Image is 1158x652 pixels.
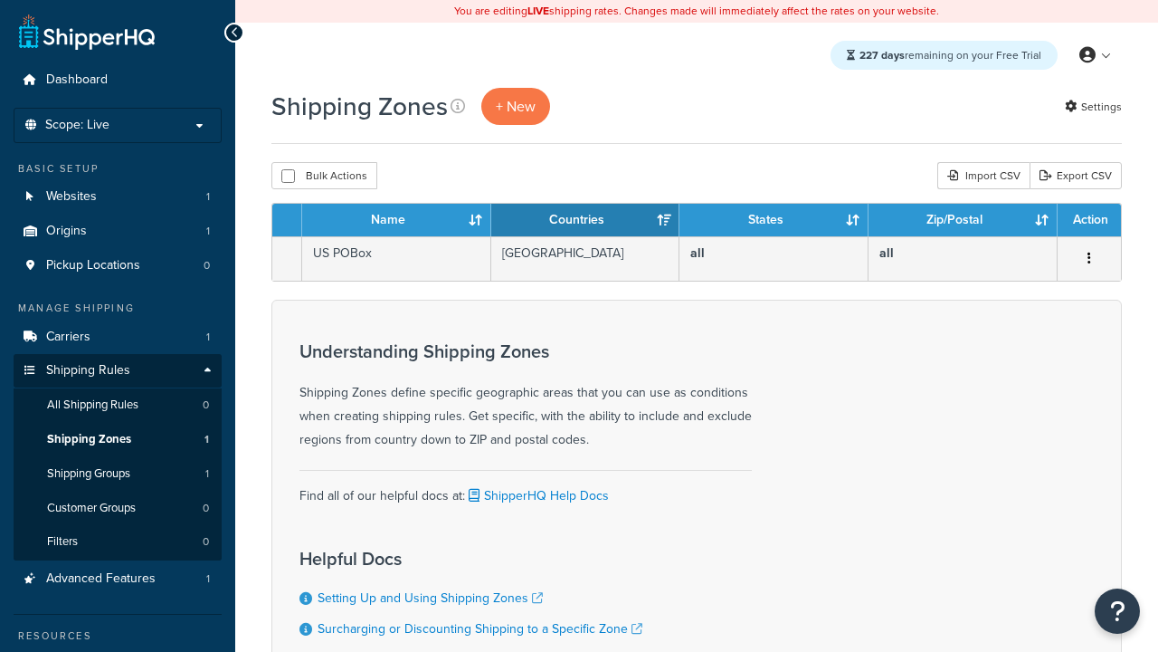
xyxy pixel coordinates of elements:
[206,571,210,587] span: 1
[47,432,131,447] span: Shipping Zones
[1095,589,1140,634] button: Open Resource Center
[47,534,78,550] span: Filters
[46,224,87,239] span: Origins
[859,47,905,63] strong: 227 days
[205,466,209,482] span: 1
[879,244,894,263] b: all
[271,89,448,124] h1: Shipping Zones
[14,321,222,354] li: Carriers
[318,589,543,608] a: Setting Up and Using Shipping Zones
[491,236,680,281] td: [GEOGRAPHIC_DATA]
[45,118,109,133] span: Scope: Live
[14,180,222,214] a: Websites 1
[299,341,752,452] div: Shipping Zones define specific geographic areas that you can use as conditions when creating ship...
[14,492,222,525] a: Customer Groups 0
[679,204,868,236] th: States: activate to sort column ascending
[19,14,155,50] a: ShipperHQ Home
[46,72,108,88] span: Dashboard
[14,249,222,283] li: Pickup Locations
[47,398,138,413] span: All Shipping Rules
[465,486,609,505] a: ShipperHQ Help Docs
[47,466,130,482] span: Shipping Groups
[14,249,222,283] a: Pickup Locations 0
[204,258,210,273] span: 0
[46,571,156,587] span: Advanced Features
[14,321,222,354] a: Carriers 1
[491,204,680,236] th: Countries: activate to sort column ascending
[203,534,209,550] span: 0
[203,501,209,516] span: 0
[14,628,222,644] div: Resources
[1030,162,1122,189] a: Export CSV
[14,388,222,422] a: All Shipping Rules 0
[299,549,642,569] h3: Helpful Docs
[14,423,222,456] a: Shipping Zones 1
[206,224,210,239] span: 1
[206,189,210,205] span: 1
[271,162,377,189] button: Bulk Actions
[299,341,752,361] h3: Understanding Shipping Zones
[47,501,136,516] span: Customer Groups
[46,330,90,345] span: Carriers
[690,244,705,263] b: all
[496,96,536,117] span: + New
[14,388,222,422] li: All Shipping Rules
[14,562,222,596] a: Advanced Features 1
[302,236,491,281] td: US POBox
[14,301,222,316] div: Manage Shipping
[318,619,642,638] a: Surcharging or Discounting Shipping to a Specific Zone
[1065,94,1122,120] a: Settings
[1058,204,1121,236] th: Action
[14,215,222,248] li: Origins
[14,525,222,559] li: Filters
[14,525,222,559] a: Filters 0
[46,363,130,379] span: Shipping Rules
[299,470,752,508] div: Find all of our helpful docs at:
[14,562,222,596] li: Advanced Features
[14,354,222,561] li: Shipping Rules
[46,258,140,273] span: Pickup Locations
[14,423,222,456] li: Shipping Zones
[203,398,209,413] span: 0
[204,432,209,447] span: 1
[302,204,491,236] th: Name: activate to sort column ascending
[14,63,222,97] a: Dashboard
[14,180,222,214] li: Websites
[14,354,222,388] a: Shipping Rules
[206,330,210,345] span: 1
[868,204,1058,236] th: Zip/Postal: activate to sort column ascending
[14,492,222,525] li: Customer Groups
[831,41,1058,70] div: remaining on your Free Trial
[14,215,222,248] a: Origins 1
[481,88,550,125] a: + New
[14,457,222,491] li: Shipping Groups
[46,189,97,205] span: Websites
[937,162,1030,189] div: Import CSV
[14,161,222,177] div: Basic Setup
[14,457,222,491] a: Shipping Groups 1
[527,3,549,19] b: LIVE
